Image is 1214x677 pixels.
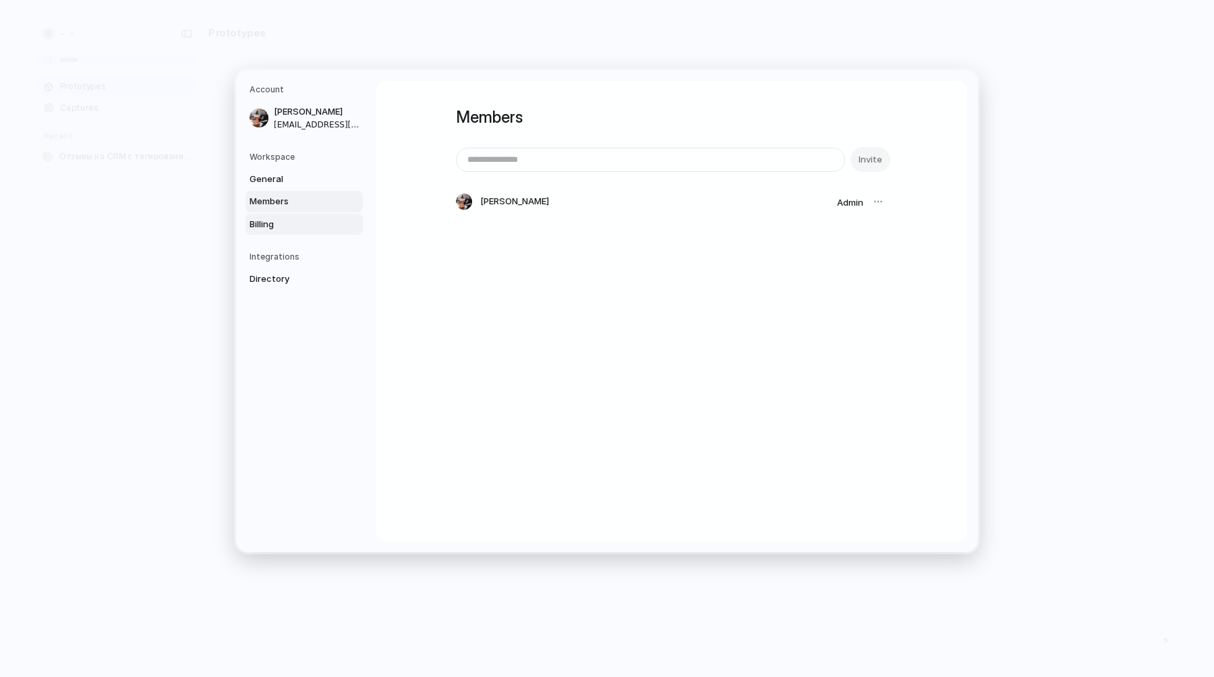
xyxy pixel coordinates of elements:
span: Members [250,195,336,208]
h5: Workspace [250,151,363,163]
a: [PERSON_NAME][EMAIL_ADDRESS][DOMAIN_NAME] [245,101,363,135]
h1: Members [456,105,888,129]
span: Admin [837,197,863,208]
span: [EMAIL_ADDRESS][DOMAIN_NAME] [274,119,360,131]
h5: Account [250,84,363,96]
h5: Integrations [250,251,363,263]
span: Billing [250,218,336,231]
span: Directory [250,272,336,286]
a: Directory [245,268,363,290]
span: [PERSON_NAME] [274,105,360,119]
a: Billing [245,214,363,235]
a: General [245,169,363,190]
a: Members [245,191,363,212]
span: [PERSON_NAME] [480,196,549,209]
span: General [250,173,336,186]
